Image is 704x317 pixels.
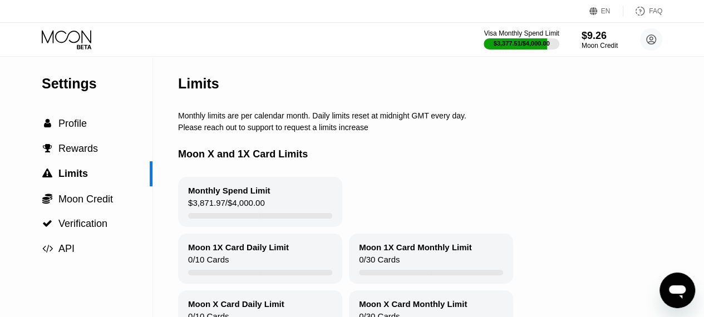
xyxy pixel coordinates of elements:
div: Moon Credit [582,42,618,49]
div: FAQ [623,6,662,17]
span:  [44,118,51,128]
div: $9.26 [582,30,618,42]
span:  [43,143,52,153]
span:  [42,219,52,229]
span:  [42,169,52,179]
span:  [42,193,52,204]
div: Moon X Card Monthly Limit [359,299,467,309]
div:  [42,193,53,204]
iframe: Button to launch messaging window [659,273,695,308]
span: Limits [58,168,88,179]
div: Visa Monthly Spend Limit [484,29,559,37]
span: API [58,243,75,254]
span: Moon Credit [58,194,113,205]
div: Moon 1X Card Monthly Limit [359,242,472,252]
div: EN [601,7,611,15]
span:  [42,244,53,254]
div: Moon 1X Card Daily Limit [188,242,289,252]
span: Rewards [58,143,98,154]
div: 0 / 10 Cards [188,255,229,270]
div: FAQ [649,7,662,15]
div: $9.26Moon Credit [582,30,618,49]
div:  [42,118,53,128]
span: Verification [58,218,107,229]
div: 0 / 30 Cards [359,255,400,270]
div: Visa Monthly Spend Limit$3,377.51/$4,000.00 [484,29,559,49]
div:  [42,169,53,179]
div: Moon X Card Daily Limit [188,299,284,309]
div: Limits [178,76,219,92]
div: Settings [42,76,152,92]
div:  [42,219,53,229]
div: EN [589,6,623,17]
span: Profile [58,118,87,129]
div: $3,871.97 / $4,000.00 [188,198,265,213]
div:  [42,143,53,153]
div: $3,377.51 / $4,000.00 [494,40,550,47]
div: Monthly Spend Limit [188,186,270,195]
